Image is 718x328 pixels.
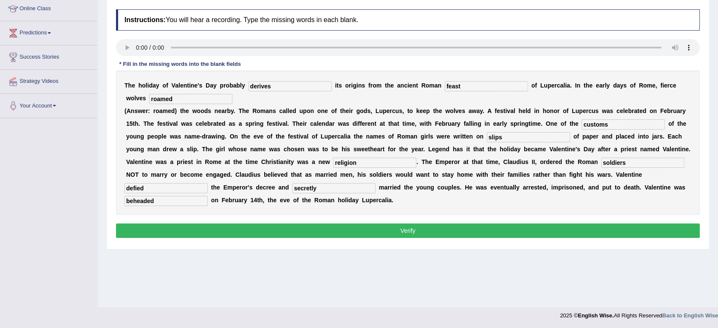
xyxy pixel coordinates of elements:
[439,107,442,114] b: e
[178,82,180,89] b: l
[650,107,653,114] b: o
[385,82,387,89] b: t
[335,82,336,89] b: i
[409,107,413,114] b: o
[551,82,554,89] b: e
[266,107,269,114] b: a
[653,107,657,114] b: n
[234,107,235,114] b: .
[242,82,245,89] b: y
[671,107,673,114] b: r
[218,107,221,114] b: e
[148,107,150,114] b: :
[579,107,583,114] b: p
[349,107,351,114] b: i
[340,107,342,114] b: t
[602,107,607,114] b: w
[588,107,592,114] b: c
[257,107,260,114] b: o
[346,107,349,114] b: e
[536,107,540,114] b: n
[586,107,588,114] b: r
[186,107,189,114] b: e
[147,82,149,89] b: i
[124,183,208,193] input: blank
[548,82,551,89] b: p
[201,107,204,114] b: o
[454,107,455,114] b: l
[535,82,537,89] b: f
[136,95,139,102] b: v
[171,107,175,114] b: d
[345,82,349,89] b: o
[226,82,230,89] b: o
[249,81,332,91] input: blank
[421,82,426,89] b: R
[505,107,507,114] b: i
[419,107,423,114] b: e
[116,9,700,31] h4: You will hear a recording. Type the missing words in each blank.
[677,107,680,114] b: a
[362,82,365,89] b: s
[166,82,168,89] b: f
[225,107,227,114] b: r
[373,82,376,89] b: o
[197,107,201,114] b: o
[353,82,356,89] b: g
[142,82,146,89] b: o
[206,82,210,89] b: D
[153,82,156,89] b: a
[647,82,652,89] b: m
[613,82,617,89] b: d
[387,82,391,89] b: h
[565,82,567,89] b: i
[163,120,166,127] b: s
[472,107,476,114] b: w
[522,107,526,114] b: e
[563,107,567,114] b: o
[639,82,643,89] b: R
[168,120,170,127] b: i
[116,223,700,238] button: Verify
[673,82,676,89] b: e
[450,107,454,114] b: o
[364,107,367,114] b: d
[575,107,579,114] b: u
[159,107,163,114] b: a
[599,82,602,89] b: a
[0,94,97,115] a: Your Account
[124,82,128,89] b: T
[130,120,133,127] b: 5
[557,107,560,114] b: r
[124,107,127,114] b: (
[207,120,211,127] b: b
[321,107,325,114] b: n
[208,107,211,114] b: s
[407,107,410,114] b: t
[133,120,135,127] b: t
[570,82,572,89] b: .
[546,107,550,114] b: o
[142,107,146,114] b: e
[664,107,667,114] b: e
[333,158,416,168] input: blank
[395,107,399,114] b: u
[163,107,168,114] b: m
[199,82,202,89] b: s
[606,82,610,89] b: y
[392,107,396,114] b: c
[176,120,178,127] b: l
[667,82,670,89] b: r
[131,95,135,102] b: o
[560,82,563,89] b: a
[175,82,178,89] b: a
[400,82,404,89] b: n
[435,107,439,114] b: h
[292,183,376,193] input: blank
[279,107,283,114] b: c
[397,82,401,89] b: a
[186,120,189,127] b: a
[455,107,458,114] b: v
[170,120,173,127] b: v
[462,107,465,114] b: s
